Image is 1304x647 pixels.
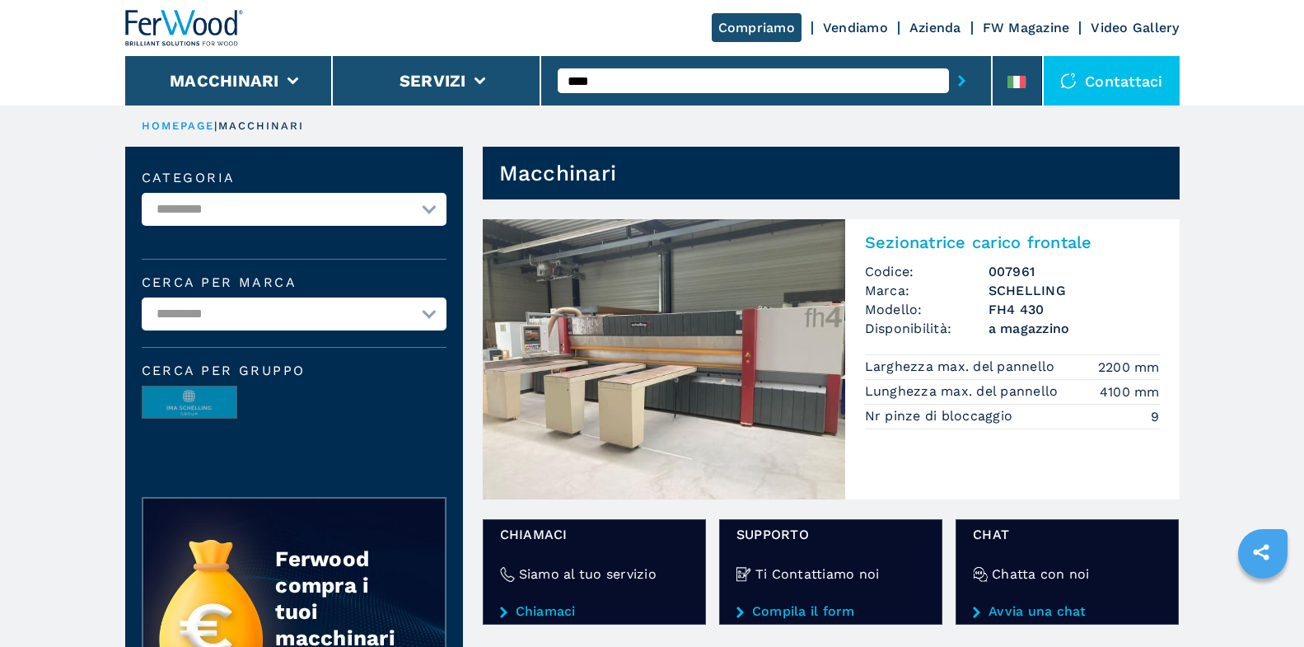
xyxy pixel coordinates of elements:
h3: SCHELLING [989,281,1160,300]
iframe: Chat [1234,573,1292,635]
a: Vendiamo [823,20,888,35]
a: Sezionatrice carico frontale SCHELLING FH4 430Sezionatrice carico frontaleCodice:007961Marca:SCHE... [483,219,1180,499]
h3: FH4 430 [989,300,1160,319]
h3: 007961 [989,262,1160,281]
span: Supporto [736,525,925,544]
a: FW Magazine [983,20,1070,35]
h4: Ti Contattiamo noi [755,565,880,584]
img: Sezionatrice carico frontale SCHELLING FH4 430 [483,219,845,499]
h1: Macchinari [499,160,617,186]
label: Categoria [142,171,446,185]
button: submit-button [949,62,974,100]
img: Siamo al tuo servizio [500,567,515,582]
a: Azienda [909,20,961,35]
label: Cerca per marca [142,276,446,289]
img: Ti Contattiamo noi [736,567,751,582]
p: Lunghezza max. del pannello [865,382,1063,401]
a: Compriamo [712,13,802,42]
h4: Siamo al tuo servizio [519,565,657,584]
img: image [143,387,236,420]
a: Chiamaci [500,604,689,619]
button: Macchinari [170,71,279,91]
div: Contattaci [1044,56,1180,105]
em: 9 [1151,407,1159,426]
span: Marca: [865,281,989,300]
a: Avvia una chat [973,604,1161,619]
p: Nr pinze di bloccaggio [865,407,1017,425]
a: Compila il form [736,604,925,619]
span: chat [973,525,1161,544]
em: 2200 mm [1098,358,1160,377]
span: a magazzino [989,319,1160,338]
span: Disponibilità: [865,319,989,338]
p: Larghezza max. del pannello [865,358,1059,376]
button: Servizi [400,71,466,91]
span: Cerca per Gruppo [142,364,446,377]
em: 4100 mm [1100,382,1160,401]
a: HOMEPAGE [142,120,215,132]
a: sharethis [1241,532,1282,573]
p: macchinari [218,119,305,134]
img: Contattaci [1060,73,1077,89]
span: Modello: [865,300,989,319]
span: Chiamaci [500,525,689,544]
span: | [214,120,217,132]
img: Ferwood [125,10,244,46]
a: Video Gallery [1091,20,1179,35]
h2: Sezionatrice carico frontale [865,232,1160,252]
h4: Chatta con noi [992,565,1090,584]
span: Codice: [865,262,989,281]
img: Chatta con noi [973,567,988,582]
